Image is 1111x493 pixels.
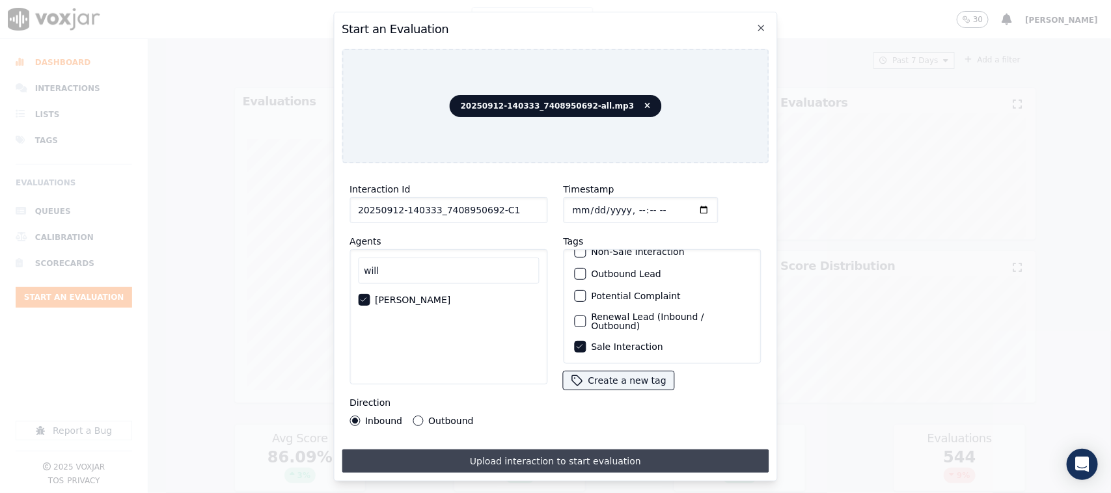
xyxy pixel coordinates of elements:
[350,184,410,194] label: Interaction Id
[350,397,391,408] label: Direction
[358,258,539,284] input: Search Agents...
[563,184,614,194] label: Timestamp
[591,312,750,330] label: Renewal Lead (Inbound / Outbound)
[342,20,769,38] h2: Start an Evaluation
[350,236,381,246] label: Agents
[591,269,661,278] label: Outbound Lead
[342,449,769,473] button: Upload interaction to start evaluation
[591,342,663,351] label: Sale Interaction
[563,236,583,246] label: Tags
[375,295,450,304] label: [PERSON_NAME]
[450,95,662,117] span: 20250912-140333_7408950692-all.mp3
[1067,449,1098,480] div: Open Intercom Messenger
[350,197,547,223] input: reference id, file name, etc
[365,416,402,425] label: Inbound
[591,291,680,300] label: Potential Complaint
[563,371,674,390] button: Create a new tag
[591,247,684,256] label: Non-Sale Interaction
[428,416,473,425] label: Outbound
